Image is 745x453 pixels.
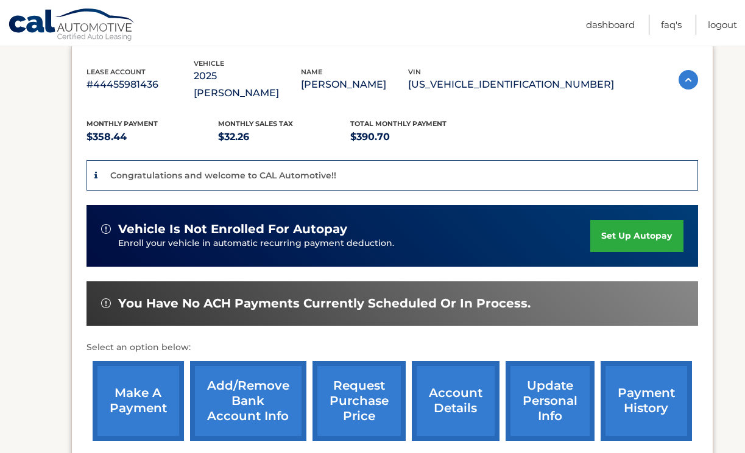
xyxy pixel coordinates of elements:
a: request purchase price [312,361,406,441]
span: You have no ACH payments currently scheduled or in process. [118,296,531,311]
a: make a payment [93,361,184,441]
img: alert-white.svg [101,224,111,234]
span: Total Monthly Payment [350,119,447,128]
p: [PERSON_NAME] [301,76,408,93]
span: vehicle [194,59,224,68]
a: Logout [708,15,737,35]
span: Monthly Payment [87,119,158,128]
p: $32.26 [218,128,350,146]
p: $358.44 [87,128,219,146]
a: set up autopay [590,220,683,252]
span: Monthly sales Tax [218,119,293,128]
a: update personal info [506,361,595,441]
img: accordion-active.svg [679,70,698,90]
span: vehicle is not enrolled for autopay [118,222,347,237]
a: FAQ's [661,15,682,35]
p: Congratulations and welcome to CAL Automotive!! [110,170,336,181]
a: Add/Remove bank account info [190,361,306,441]
a: payment history [601,361,692,441]
p: $390.70 [350,128,482,146]
span: name [301,68,322,76]
p: Select an option below: [87,340,698,355]
span: vin [408,68,421,76]
p: [US_VEHICLE_IDENTIFICATION_NUMBER] [408,76,614,93]
span: lease account [87,68,146,76]
p: 2025 [PERSON_NAME] [194,68,301,102]
a: Cal Automotive [8,8,136,43]
img: alert-white.svg [101,298,111,308]
a: account details [412,361,500,441]
p: Enroll your vehicle in automatic recurring payment deduction. [118,237,591,250]
p: #44455981436 [87,76,194,93]
a: Dashboard [586,15,635,35]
